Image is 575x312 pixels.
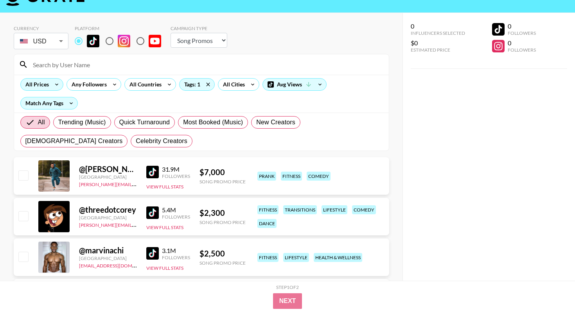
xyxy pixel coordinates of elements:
span: Quick Turnaround [119,118,170,127]
div: $ 2,300 [199,208,246,218]
div: lifestyle [283,253,309,262]
a: [EMAIL_ADDRESS][DOMAIN_NAME] [79,261,158,269]
div: [GEOGRAPHIC_DATA] [79,255,137,261]
div: prank [257,172,276,181]
div: 0 [508,39,536,47]
div: Step 1 of 2 [276,284,299,290]
span: Most Booked (Music) [183,118,243,127]
div: Song Promo Price [199,260,246,266]
span: All [38,118,45,127]
div: Song Promo Price [199,179,246,185]
div: Song Promo Price [199,219,246,225]
button: Next [273,293,302,309]
img: YouTube [149,35,161,47]
div: transitions [283,205,317,214]
div: [GEOGRAPHIC_DATA] [79,174,137,180]
div: 5.4M [162,206,190,214]
div: Followers [508,30,536,36]
div: Followers [162,214,190,220]
div: Match Any Tags [21,97,77,109]
img: TikTok [146,206,159,219]
div: Estimated Price [411,47,465,53]
button: View Full Stats [146,224,183,230]
img: TikTok [146,166,159,178]
div: comedy [307,172,331,181]
div: Followers [508,47,536,53]
div: $0 [411,39,465,47]
button: View Full Stats [146,265,183,271]
span: New Creators [256,118,295,127]
div: Followers [162,173,190,179]
div: comedy [352,205,376,214]
div: Tags: 1 [180,79,214,90]
div: All Cities [218,79,246,90]
div: 3.1M [162,247,190,255]
div: Any Followers [67,79,108,90]
div: @ marvinachi [79,246,137,255]
input: Search by User Name [28,58,384,71]
span: Trending (Music) [58,118,106,127]
div: Influencers Selected [411,30,465,36]
div: All Prices [21,79,50,90]
div: fitness [257,205,279,214]
img: TikTok [146,247,159,260]
div: dance [257,219,277,228]
div: 0 [411,22,465,30]
div: Avg Views [263,79,326,90]
div: Followers [162,255,190,260]
div: Campaign Type [171,25,227,31]
div: @ threedotcorey [79,205,137,215]
div: lifestyle [322,205,347,214]
div: health & wellness [314,253,362,262]
a: [PERSON_NAME][EMAIL_ADDRESS][PERSON_NAME][PERSON_NAME][DOMAIN_NAME] [79,221,269,228]
div: 31.9M [162,165,190,173]
div: fitness [257,253,279,262]
a: [PERSON_NAME][EMAIL_ADDRESS][DOMAIN_NAME] [79,180,195,187]
div: 0 [508,22,536,30]
button: View Full Stats [146,184,183,190]
div: @ [PERSON_NAME].[PERSON_NAME] [79,164,137,174]
img: TikTok [87,35,99,47]
div: Platform [75,25,167,31]
div: Currency [14,25,68,31]
div: All Countries [125,79,163,90]
span: [DEMOGRAPHIC_DATA] Creators [25,136,123,146]
div: [GEOGRAPHIC_DATA] [79,215,137,221]
span: Celebrity Creators [136,136,187,146]
img: Instagram [118,35,130,47]
div: fitness [281,172,302,181]
div: $ 7,000 [199,167,246,177]
div: $ 2,500 [199,249,246,258]
div: USD [15,34,67,48]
